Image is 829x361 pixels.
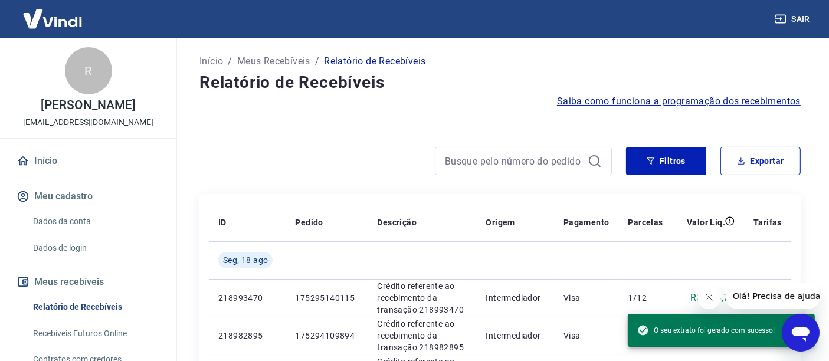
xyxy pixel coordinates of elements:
a: Meus Recebíveis [237,54,310,68]
p: ID [218,216,227,228]
input: Busque pelo número do pedido [445,152,583,170]
p: Valor Líq. [687,216,725,228]
a: Recebíveis Futuros Online [28,321,162,346]
p: R$ 144,74 [691,291,735,305]
img: Vindi [14,1,91,37]
button: Meu cadastro [14,183,162,209]
p: 1/12 [628,292,663,304]
button: Exportar [720,147,801,175]
p: Visa [563,292,610,304]
p: Parcelas [628,216,663,228]
iframe: Fechar mensagem [697,285,721,309]
p: Pagamento [563,216,610,228]
iframe: Botão para abrir a janela de mensagens [782,314,820,352]
span: Seg, 18 ago [223,254,268,266]
a: Relatório de Recebíveis [28,295,162,319]
button: Meus recebíveis [14,269,162,295]
iframe: Mensagem da empresa [726,283,820,309]
a: Início [14,148,162,174]
button: Filtros [626,147,706,175]
a: Saiba como funciona a programação dos recebimentos [557,94,801,109]
button: Sair [772,8,815,30]
p: Intermediador [486,330,544,342]
p: [EMAIL_ADDRESS][DOMAIN_NAME] [23,116,153,129]
span: Olá! Precisa de ajuda? [7,8,99,18]
p: Tarifas [753,216,782,228]
span: O seu extrato foi gerado com sucesso! [637,324,775,336]
p: / [315,54,319,68]
p: Intermediador [486,292,544,304]
div: R [65,47,112,94]
p: 218993470 [218,292,276,304]
a: Dados da conta [28,209,162,234]
p: Crédito referente ao recebimento da transação 218993470 [378,280,467,316]
p: Relatório de Recebíveis [324,54,425,68]
p: / [228,54,232,68]
a: Dados de login [28,236,162,260]
p: [PERSON_NAME] [41,99,135,111]
p: Pedido [295,216,323,228]
h4: Relatório de Recebíveis [199,71,801,94]
p: Visa [563,330,610,342]
p: 175294109894 [295,330,358,342]
p: 218982895 [218,330,276,342]
p: Crédito referente ao recebimento da transação 218982895 [378,318,467,353]
p: Origem [486,216,515,228]
p: Descrição [378,216,417,228]
p: 175295140115 [295,292,358,304]
a: Início [199,54,223,68]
